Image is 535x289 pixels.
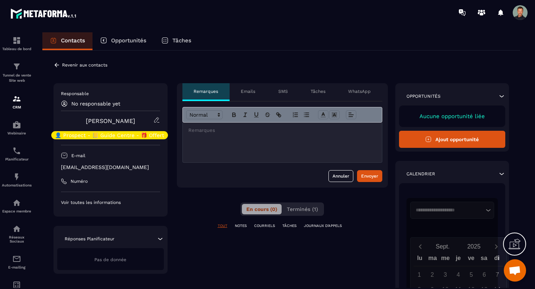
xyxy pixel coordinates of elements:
[2,209,32,213] p: Espace membre
[12,120,21,129] img: automations
[2,56,32,89] a: formationformationTunnel de vente Site web
[504,259,526,282] div: Ouvrir le chat
[12,172,21,181] img: automations
[61,37,85,44] p: Contacts
[111,37,146,44] p: Opportunités
[406,113,498,120] p: Aucune opportunité liée
[2,157,32,161] p: Planificateur
[254,223,275,228] p: COURRIELS
[2,115,32,141] a: automationsautomationsWebinaire
[10,7,77,20] img: logo
[12,146,21,155] img: scheduler
[2,30,32,56] a: formationformationTableau de bord
[278,88,288,94] p: SMS
[241,88,255,94] p: Emails
[2,89,32,115] a: formationformationCRM
[399,131,506,148] button: Ajout opportunité
[93,32,154,50] a: Opportunités
[235,223,247,228] p: NOTES
[406,171,435,177] p: Calendrier
[311,88,325,94] p: Tâches
[361,172,378,180] div: Envoyer
[62,62,107,68] p: Revenir aux contacts
[282,204,322,214] button: Terminés (1)
[2,265,32,269] p: E-mailing
[61,164,160,171] p: [EMAIL_ADDRESS][DOMAIN_NAME]
[94,257,126,262] span: Pas de donnée
[172,37,191,44] p: Tâches
[55,133,164,138] p: 👤 Prospect - 📒 Guide Centre - 🎁 Offert
[12,36,21,45] img: formation
[2,183,32,187] p: Automatisations
[242,204,282,214] button: En cours (0)
[12,224,21,233] img: social-network
[71,101,120,107] p: No responsable yet
[194,88,218,94] p: Remarques
[71,178,88,184] p: Numéro
[12,254,21,263] img: email
[2,235,32,243] p: Réseaux Sociaux
[282,223,296,228] p: TÂCHES
[287,206,318,212] span: Terminés (1)
[86,117,135,124] a: [PERSON_NAME]
[348,88,371,94] p: WhatsApp
[2,219,32,249] a: social-networksocial-networkRéseaux Sociaux
[154,32,199,50] a: Tâches
[12,62,21,71] img: formation
[2,167,32,193] a: automationsautomationsAutomatisations
[328,170,353,182] button: Annuler
[61,91,160,97] p: Responsable
[2,141,32,167] a: schedulerschedulerPlanificateur
[246,206,277,212] span: En cours (0)
[218,223,227,228] p: TOUT
[2,105,32,109] p: CRM
[42,32,93,50] a: Contacts
[12,198,21,207] img: automations
[304,223,342,228] p: JOURNAUX D'APPELS
[357,170,382,182] button: Envoyer
[12,94,21,103] img: formation
[2,249,32,275] a: emailemailE-mailing
[65,236,114,242] p: Réponses Planificateur
[2,47,32,51] p: Tableau de bord
[2,131,32,135] p: Webinaire
[2,193,32,219] a: automationsautomationsEspace membre
[71,153,85,159] p: E-mail
[406,93,441,99] p: Opportunités
[2,73,32,83] p: Tunnel de vente Site web
[61,199,160,205] p: Voir toutes les informations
